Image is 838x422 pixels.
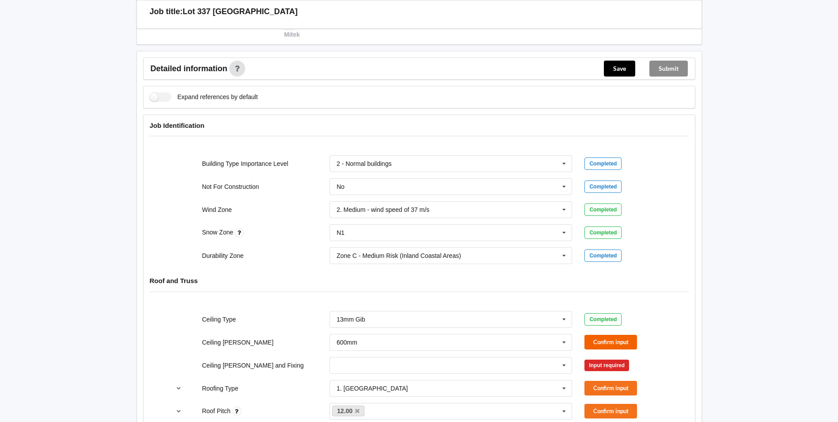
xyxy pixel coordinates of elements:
div: Input required [584,360,629,371]
h3: Job title: [150,7,183,17]
div: Completed [584,203,622,216]
a: Mitek [284,21,300,38]
span: Detailed information [151,65,228,73]
a: 12.00 [332,406,365,416]
div: 2 - Normal buildings [337,161,392,167]
div: 1. [GEOGRAPHIC_DATA] [337,385,408,391]
button: reference-toggle [170,403,187,419]
div: Completed [584,226,622,239]
div: Completed [584,180,622,193]
button: Confirm input [584,381,637,395]
button: reference-toggle [170,380,187,396]
h4: Roof and Truss [150,276,689,285]
label: Building Type Importance Level [202,160,288,167]
div: Completed [584,157,622,170]
div: Completed [584,313,622,326]
label: Wind Zone [202,206,232,213]
div: Completed [584,249,622,262]
label: Ceiling Type [202,316,236,323]
label: Ceiling [PERSON_NAME] and Fixing [202,362,303,369]
button: Confirm input [584,404,637,418]
button: Save [604,61,635,77]
label: Durability Zone [202,252,243,259]
div: 13mm Gib [337,316,365,322]
div: N1 [337,230,345,236]
label: Expand references by default [150,92,258,102]
label: Not For Construction [202,183,259,190]
h3: Lot 337 [GEOGRAPHIC_DATA] [183,7,298,17]
label: Ceiling [PERSON_NAME] [202,339,273,346]
div: Frame files : [140,20,278,39]
div: Zone C - Medium Risk (Inland Coastal Areas) [337,253,461,259]
label: Roofing Type [202,385,238,392]
div: 600mm [337,339,357,345]
button: Confirm input [584,335,637,349]
label: Snow Zone [202,229,235,236]
label: Roof Pitch [202,407,232,414]
h4: Job Identification [150,121,689,130]
div: 2. Medium - wind speed of 37 m/s [337,207,429,213]
div: No [337,184,345,190]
